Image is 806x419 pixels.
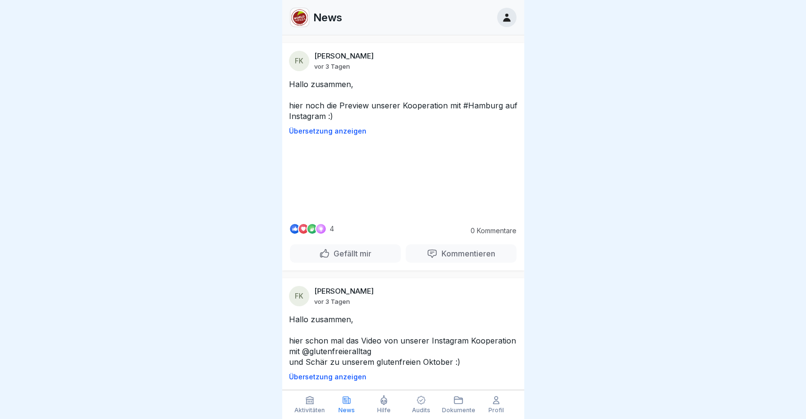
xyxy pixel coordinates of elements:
p: Hallo zusammen, hier noch die Preview unserer Kooperation mit #Hamburg auf Instagram :) [289,79,517,121]
p: Übersetzung anzeigen [289,373,517,381]
div: FK [289,51,309,71]
p: [PERSON_NAME] [314,287,374,296]
p: Hallo zusammen, hier schon mal das Video von unserer Instagram Kooperation mit @glutenfreierallta... [289,314,517,367]
p: Hilfe [377,407,391,414]
p: Profil [488,407,504,414]
p: 0 Kommentare [463,227,517,235]
p: Audits [412,407,430,414]
p: vor 3 Tagen [314,62,350,70]
p: Kommentieren [438,249,495,258]
p: News [338,407,355,414]
p: Übersetzung anzeigen [289,127,517,135]
p: [PERSON_NAME] [314,52,374,60]
p: 4 [330,225,334,233]
p: News [313,11,342,24]
p: Gefällt mir [330,249,371,258]
p: Dokumente [442,407,475,414]
div: FK [289,286,309,306]
p: vor 3 Tagen [314,298,350,305]
p: Aktivitäten [294,407,325,414]
img: wpjn4gtn6o310phqx1r289if.png [290,8,309,27]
